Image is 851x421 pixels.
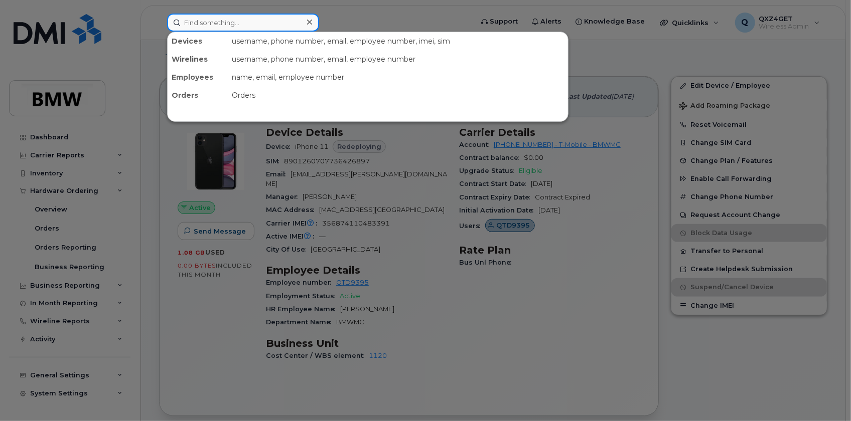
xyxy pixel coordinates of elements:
[228,32,568,50] div: username, phone number, email, employee number, imei, sim
[807,377,843,413] iframe: Messenger Launcher
[228,68,568,86] div: name, email, employee number
[168,50,228,68] div: Wirelines
[168,68,228,86] div: Employees
[168,32,228,50] div: Devices
[168,86,228,104] div: Orders
[228,86,568,104] div: Orders
[167,14,319,32] input: Find something...
[228,50,568,68] div: username, phone number, email, employee number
